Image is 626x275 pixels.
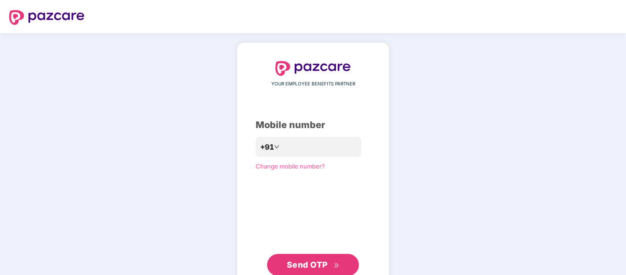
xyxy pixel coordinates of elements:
span: Send OTP [287,260,328,269]
span: YOUR EMPLOYEE BENEFITS PARTNER [271,80,355,88]
img: logo [9,10,84,25]
span: down [274,144,279,150]
img: logo [275,61,351,76]
div: Mobile number [256,118,370,132]
span: +91 [260,141,274,153]
a: Change mobile number? [256,163,325,170]
span: double-right [334,263,340,269]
